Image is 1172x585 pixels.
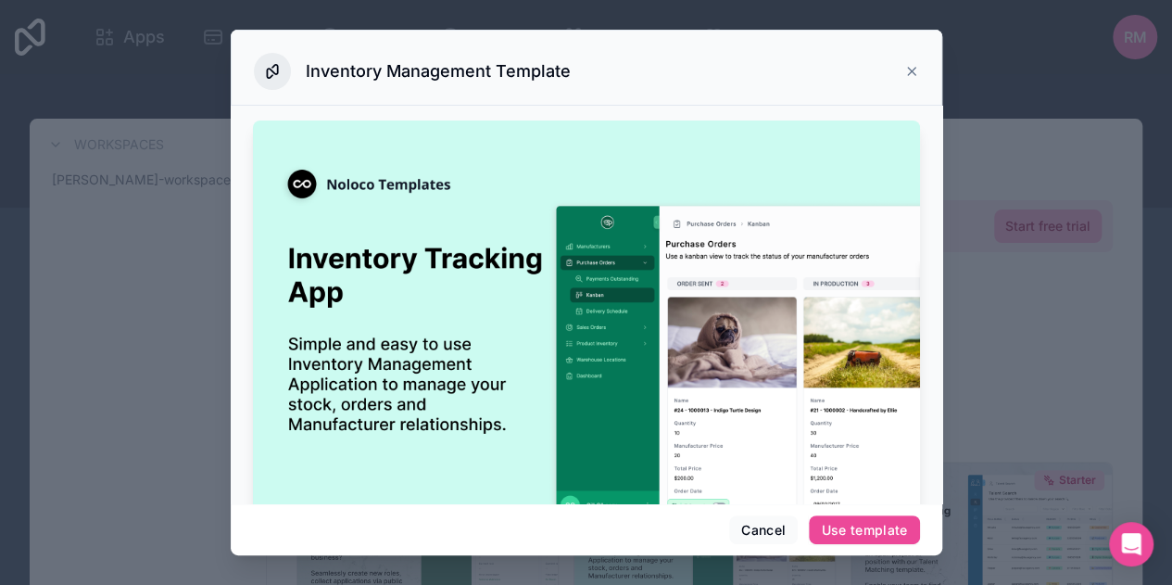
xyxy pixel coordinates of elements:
[809,515,919,545] button: Use template
[306,60,571,83] h3: Inventory Management Template
[821,522,907,539] div: Use template
[729,515,798,545] button: Cancel
[1109,522,1153,566] div: Open Intercom Messenger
